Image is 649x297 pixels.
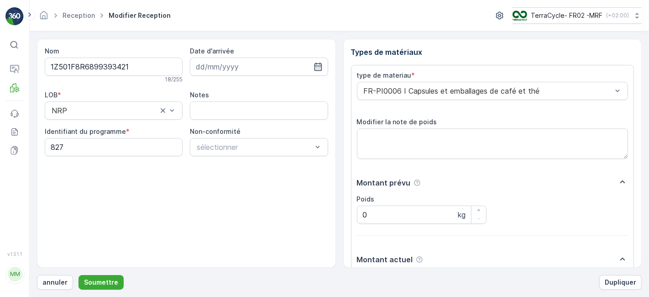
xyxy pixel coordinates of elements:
p: Types de matériaux [351,47,634,58]
span: v 1.51.1 [5,251,24,257]
p: sélectionner [197,142,312,153]
label: Poids [357,195,375,203]
a: Reception [63,11,95,19]
p: Montant actuel [357,254,413,265]
label: LOB [45,91,58,99]
p: annuler [42,278,68,287]
span: Modifier Reception [107,11,173,20]
img: terracycle.png [513,11,527,21]
p: Montant prévu [357,177,411,188]
label: Date d'arrivée [190,47,234,55]
button: Soumettre [79,275,124,290]
label: type de materiau [357,71,412,79]
button: TerraCycle- FR02 -MRF(+02:00) [513,7,642,24]
label: Modifier la note de poids [357,118,437,126]
p: Dupliquer [605,278,636,287]
button: MM [5,259,24,290]
label: Identifiant du programme [45,127,126,135]
label: Non-conformité [190,127,241,135]
p: Soumettre [84,278,118,287]
button: annuler [37,275,73,290]
a: Page d'accueil [39,14,49,21]
img: logo [5,7,24,26]
p: kg [458,209,466,220]
button: Dupliquer [599,275,642,290]
label: Nom [45,47,59,55]
p: 18 / 255 [165,76,183,83]
div: MM [8,267,22,281]
label: Notes [190,91,209,99]
input: dd/mm/yyyy [190,58,328,76]
div: Aide Icône d'info-bulle [413,179,421,186]
p: ( +02:00 ) [606,12,629,19]
div: Aide Icône d'info-bulle [416,256,423,263]
p: TerraCycle- FR02 -MRF [531,11,602,20]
